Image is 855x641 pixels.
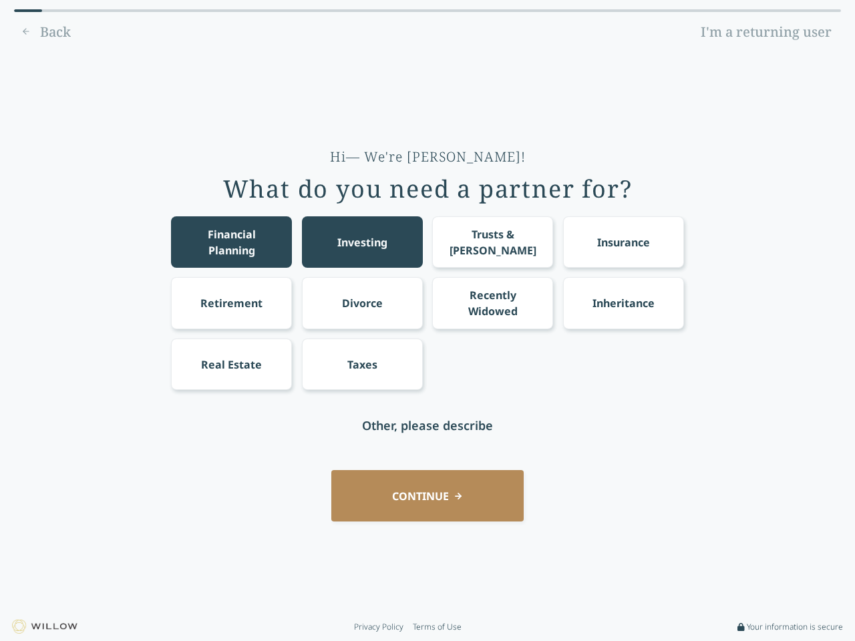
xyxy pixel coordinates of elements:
[223,176,633,202] div: What do you need a partner for?
[331,470,524,521] button: CONTINUE
[592,295,655,311] div: Inheritance
[342,295,383,311] div: Divorce
[445,226,541,258] div: Trusts & [PERSON_NAME]
[200,295,263,311] div: Retirement
[330,148,526,166] div: Hi— We're [PERSON_NAME]!
[14,9,42,12] div: 0% complete
[12,620,77,634] img: Willow logo
[747,622,843,632] span: Your information is secure
[597,234,650,250] div: Insurance
[337,234,387,250] div: Investing
[201,357,262,373] div: Real Estate
[362,416,493,435] div: Other, please describe
[445,287,541,319] div: Recently Widowed
[184,226,280,258] div: Financial Planning
[347,357,377,373] div: Taxes
[354,622,403,632] a: Privacy Policy
[691,21,841,43] a: I'm a returning user
[413,622,462,632] a: Terms of Use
